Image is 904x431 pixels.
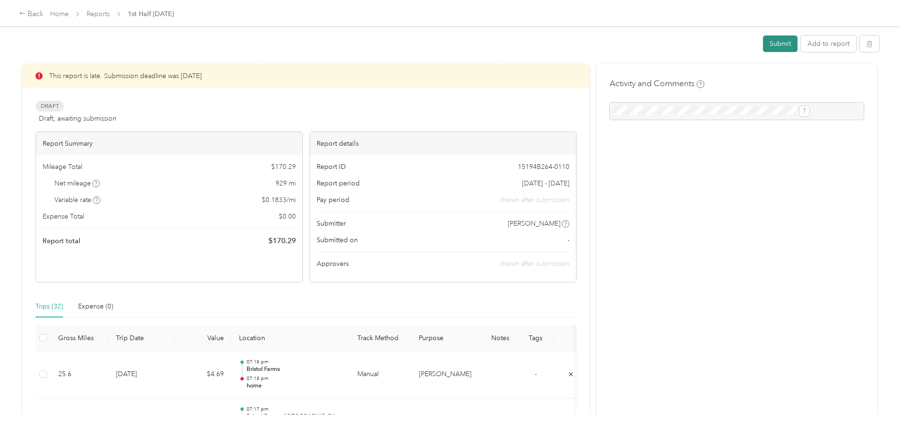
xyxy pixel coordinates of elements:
span: Mileage Total [43,162,82,172]
p: home [247,382,342,390]
span: Pay period [317,195,349,205]
span: 15194B264-0110 [518,162,569,172]
button: Add to report [801,35,856,52]
th: Track Method [350,325,411,351]
a: Home [50,10,69,18]
span: - [535,370,537,378]
p: Bristol Farms [247,365,342,374]
span: shown after submission [500,260,569,268]
span: Net mileage [54,178,100,188]
span: $ 170.29 [271,162,296,172]
a: Reports [87,10,110,18]
span: $ 170.29 [268,235,296,246]
div: Trips (32) [35,301,63,312]
span: - [567,235,569,245]
td: Acosta [411,351,482,398]
button: Submit [763,35,798,52]
span: Report total [43,236,80,246]
p: 07:18 pm [247,375,342,382]
span: 1st Half [DATE] [128,9,174,19]
div: Back [19,9,44,20]
span: Draft [35,101,64,112]
th: Trip Date [108,325,175,351]
div: Report details [310,132,576,155]
div: Report Summary [36,132,302,155]
td: 25.6 [51,351,108,398]
span: [PERSON_NAME] [508,219,560,229]
th: Purpose [411,325,482,351]
th: Notes [482,325,518,351]
p: 07:18 pm [247,359,342,365]
th: Value [175,325,231,351]
th: Gross Miles [51,325,108,351]
span: Report ID [317,162,346,172]
th: Location [231,325,350,351]
p: Bristol Farms - [GEOGRAPHIC_DATA], [STREET_ADDRESS] [247,413,342,421]
span: Submitter [317,219,346,229]
p: 07:17 pm [247,406,342,413]
iframe: Everlance-gr Chat Button Frame [851,378,904,431]
span: Approvers [317,259,349,269]
td: Manual [350,351,411,398]
td: $4.69 [175,351,231,398]
span: Expense Total [43,211,84,221]
span: Draft, awaiting submission [39,114,116,123]
span: $ 0.00 [279,211,296,221]
div: Expense (0) [78,301,113,312]
span: Report period [317,178,360,188]
span: shown after submission [500,195,569,205]
span: $ 0.1833 / mi [262,195,296,205]
span: [DATE] - [DATE] [522,178,569,188]
th: Tags [518,325,553,351]
span: Submitted on [317,235,358,245]
td: [DATE] [108,351,175,398]
span: 929 mi [275,178,296,188]
h4: Activity and Comments [610,78,704,89]
span: Variable rate [54,195,101,205]
div: This report is late. Submission deadline was [DATE] [22,64,590,88]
